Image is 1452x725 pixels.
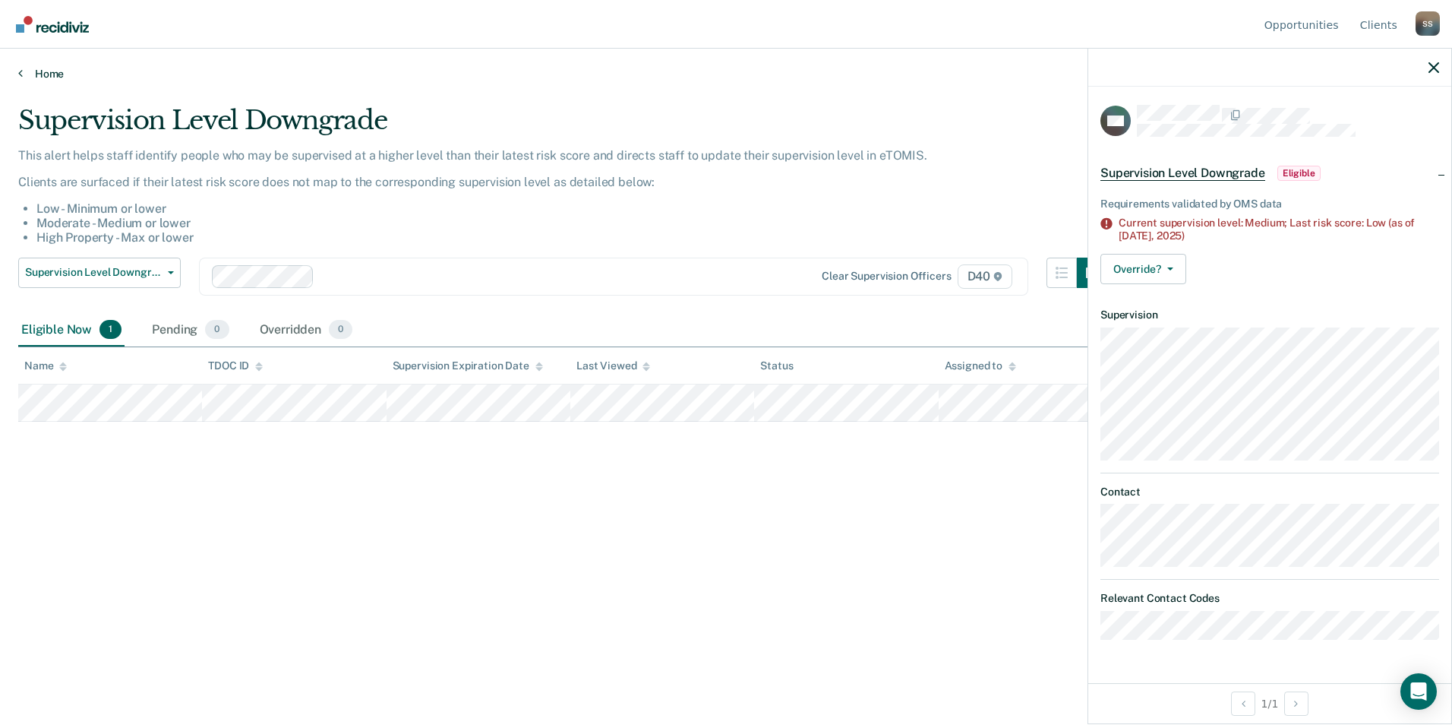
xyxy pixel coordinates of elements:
span: 0 [329,320,352,340]
p: Clients are surfaced if their latest risk score does not map to the corresponding supervision lev... [18,175,1107,189]
div: Supervision Expiration Date [393,359,543,372]
li: High Property - Max or lower [36,230,1107,245]
p: This alert helps staff identify people who may be supervised at a higher level than their latest ... [18,148,1107,163]
div: Open Intercom Messenger [1400,673,1437,710]
div: Supervision Level DowngradeEligible [1088,149,1451,198]
span: 1 [99,320,122,340]
div: Requirements validated by OMS data [1100,198,1439,211]
div: Last Viewed [576,359,650,372]
span: 2025) [1157,230,1185,242]
button: Override? [1100,254,1186,284]
div: Name [24,359,67,372]
div: Supervision Level Downgrade [18,105,1107,148]
div: Current supervision level: Medium; Last risk score: Low (as of [DATE], [1119,217,1439,242]
span: Supervision Level Downgrade [1100,166,1265,181]
dt: Contact [1100,486,1439,499]
div: 1 / 1 [1088,683,1451,723]
div: S S [1416,11,1440,36]
dt: Supervision [1100,309,1439,321]
div: Assigned to [945,359,1016,372]
img: Recidiviz [16,16,89,33]
div: Overridden [257,314,356,347]
div: Status [760,359,793,372]
li: Low - Minimum or lower [36,201,1107,216]
span: Eligible [1277,166,1321,181]
div: Eligible Now [18,314,125,347]
div: Clear supervision officers [822,270,951,283]
div: Pending [149,314,232,347]
button: Profile dropdown button [1416,11,1440,36]
a: Home [18,67,1434,81]
button: Next Opportunity [1284,692,1308,716]
span: D40 [958,264,1012,289]
span: Supervision Level Downgrade [25,266,162,279]
li: Moderate - Medium or lower [36,216,1107,230]
div: TDOC ID [208,359,263,372]
dt: Relevant Contact Codes [1100,592,1439,605]
span: 0 [205,320,229,340]
button: Previous Opportunity [1231,692,1255,716]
